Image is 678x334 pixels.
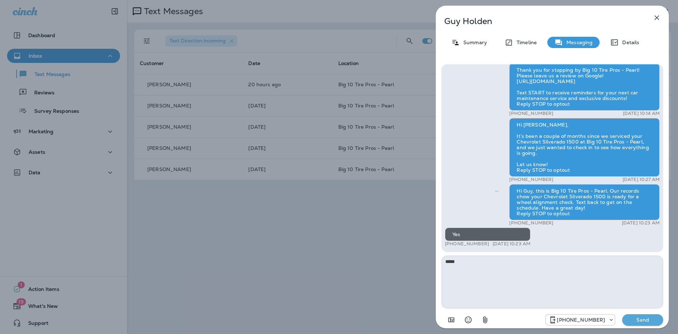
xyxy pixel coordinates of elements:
p: [DATE] 10:27 AM [623,177,660,182]
p: [PHONE_NUMBER] [509,111,553,116]
p: Messaging [563,40,593,45]
div: Hi [PERSON_NAME], It’s been a couple of months since we serviced your Chevrolet Silverado 1500 at... [509,118,660,177]
p: Send [628,317,658,323]
div: Yes [445,228,530,241]
p: [PHONE_NUMBER] [445,241,489,247]
button: Add in a premade template [444,313,458,327]
div: Hi Guy, this is Big 10 Tire Pros - Pearl. Our records show your Chevrolet Silverado 1500 is ready... [509,184,660,220]
p: Summary [460,40,487,45]
p: Guy Holden [444,16,637,26]
p: Details [619,40,639,45]
div: Thank you for stopping by Big 10 Tire Pros - Pearl! Please leave us a review on Google! [URL][DOM... [509,63,660,111]
p: Timeline [513,40,537,45]
div: +1 (601) 647-4599 [546,316,615,324]
button: Select an emoji [461,313,475,327]
p: [DATE] 10:23 AM [493,241,530,247]
p: [PHONE_NUMBER] [557,317,605,323]
span: Sent [495,187,499,194]
p: [PHONE_NUMBER] [509,177,553,182]
p: [DATE] 10:14 AM [623,111,660,116]
button: Send [622,314,663,326]
p: [DATE] 10:23 AM [622,220,660,226]
p: [PHONE_NUMBER] [509,220,553,226]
